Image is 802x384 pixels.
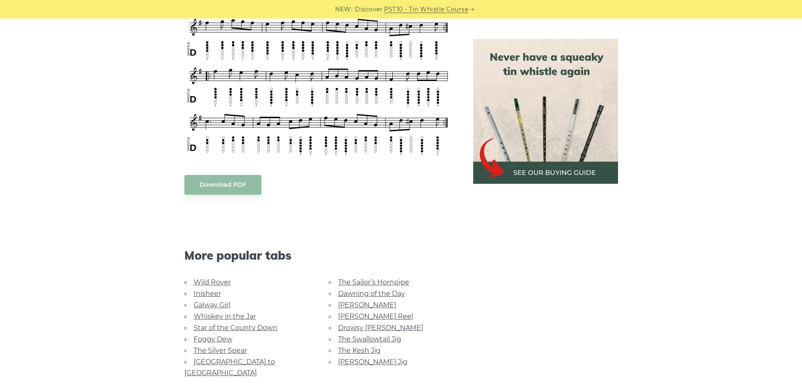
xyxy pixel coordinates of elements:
[384,5,468,14] a: PST10 - Tin Whistle Course
[338,312,413,320] a: [PERSON_NAME] Reel
[473,39,618,184] img: tin whistle buying guide
[194,312,256,320] a: Whiskey in the Jar
[338,278,409,286] a: The Sailor’s Hornpipe
[194,290,221,298] a: Inisheer
[338,358,408,366] a: [PERSON_NAME] Jig
[338,290,405,298] a: Dawning of the Day
[335,5,352,14] span: NEW:
[194,335,232,343] a: Foggy Dew
[194,324,277,332] a: Star of the County Down
[194,346,247,354] a: The Silver Spear
[194,278,231,286] a: Wild Rover
[338,324,423,332] a: Drowsy [PERSON_NAME]
[338,335,401,343] a: The Swallowtail Jig
[184,358,275,377] a: [GEOGRAPHIC_DATA] to [GEOGRAPHIC_DATA]
[355,5,383,14] span: Discover
[184,175,261,195] a: Download PDF
[338,301,396,309] a: [PERSON_NAME]
[184,248,453,263] span: More popular tabs
[194,301,230,309] a: Galway Girl
[338,346,381,354] a: The Kesh Jig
